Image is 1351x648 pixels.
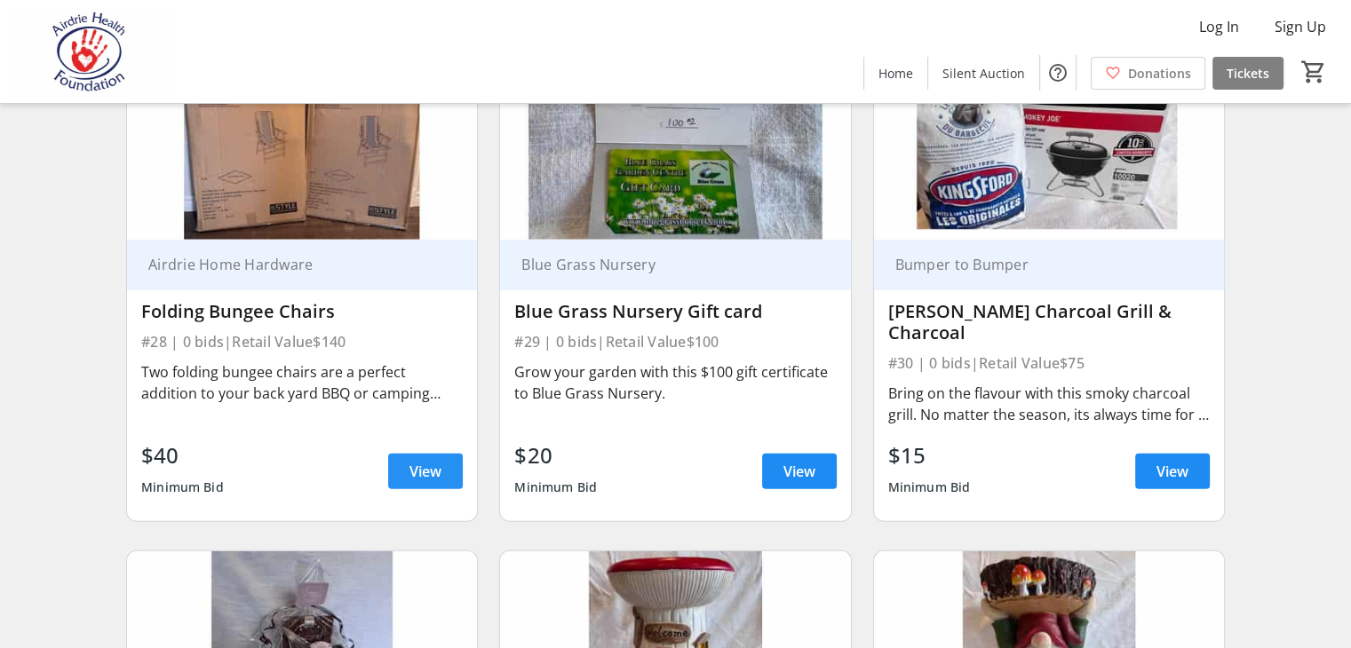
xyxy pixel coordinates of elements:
span: Home [878,64,913,83]
a: View [388,454,463,489]
div: Minimum Bid [514,471,597,503]
button: Log In [1185,12,1253,41]
span: View [1156,461,1188,482]
span: Tickets [1227,64,1269,83]
div: Minimum Bid [141,471,224,503]
div: Minimum Bid [888,471,971,503]
button: Help [1040,55,1076,91]
div: Airdrie Home Hardware [141,256,441,273]
button: Cart [1298,56,1330,88]
div: #28 | 0 bids | Retail Value $140 [141,329,463,354]
span: Silent Auction [942,64,1025,83]
img: Weber Smokey Charcoal Grill & Charcoal [874,43,1224,240]
button: Sign Up [1260,12,1340,41]
img: Folding Bungee Chairs [127,43,477,240]
div: Grow your garden with this $100 gift certificate to Blue Grass Nursery. [514,361,836,404]
div: $15 [888,439,971,471]
a: Home [864,57,927,90]
div: Blue Grass Nursery Gift card [514,301,836,322]
div: $40 [141,439,224,471]
div: $20 [514,439,597,471]
a: View [762,454,837,489]
span: Sign Up [1275,16,1326,37]
div: Blue Grass Nursery [514,256,815,273]
div: Two folding bungee chairs are a perfect addition to your back yard BBQ or camping adventures. [141,361,463,404]
a: View [1135,454,1210,489]
div: Bring on the flavour with this smoky charcoal grill. No matter the season, its always time for a ... [888,383,1210,425]
a: Donations [1091,57,1205,90]
img: Blue Grass Nursery Gift card [500,43,850,240]
div: Bumper to Bumper [888,256,1188,273]
div: #30 | 0 bids | Retail Value $75 [888,351,1210,375]
a: Silent Auction [928,57,1039,90]
div: #29 | 0 bids | Retail Value $100 [514,329,836,354]
span: View [409,461,441,482]
span: Donations [1128,64,1191,83]
img: Airdrie Health Foundation's Logo [11,7,169,96]
div: Folding Bungee Chairs [141,301,463,322]
span: View [783,461,815,482]
span: Log In [1199,16,1239,37]
div: [PERSON_NAME] Charcoal Grill & Charcoal [888,301,1210,344]
a: Tickets [1212,57,1283,90]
